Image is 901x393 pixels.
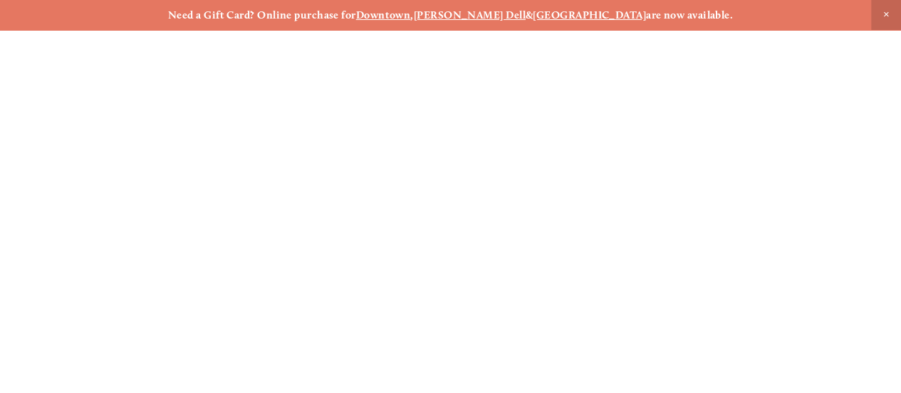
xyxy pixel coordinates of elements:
[533,9,646,21] a: [GEOGRAPHIC_DATA]
[414,9,526,21] a: [PERSON_NAME] Dell
[168,9,356,21] strong: Need a Gift Card? Online purchase for
[410,9,413,21] strong: ,
[646,9,733,21] strong: are now available.
[356,9,411,21] a: Downtown
[526,9,533,21] strong: &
